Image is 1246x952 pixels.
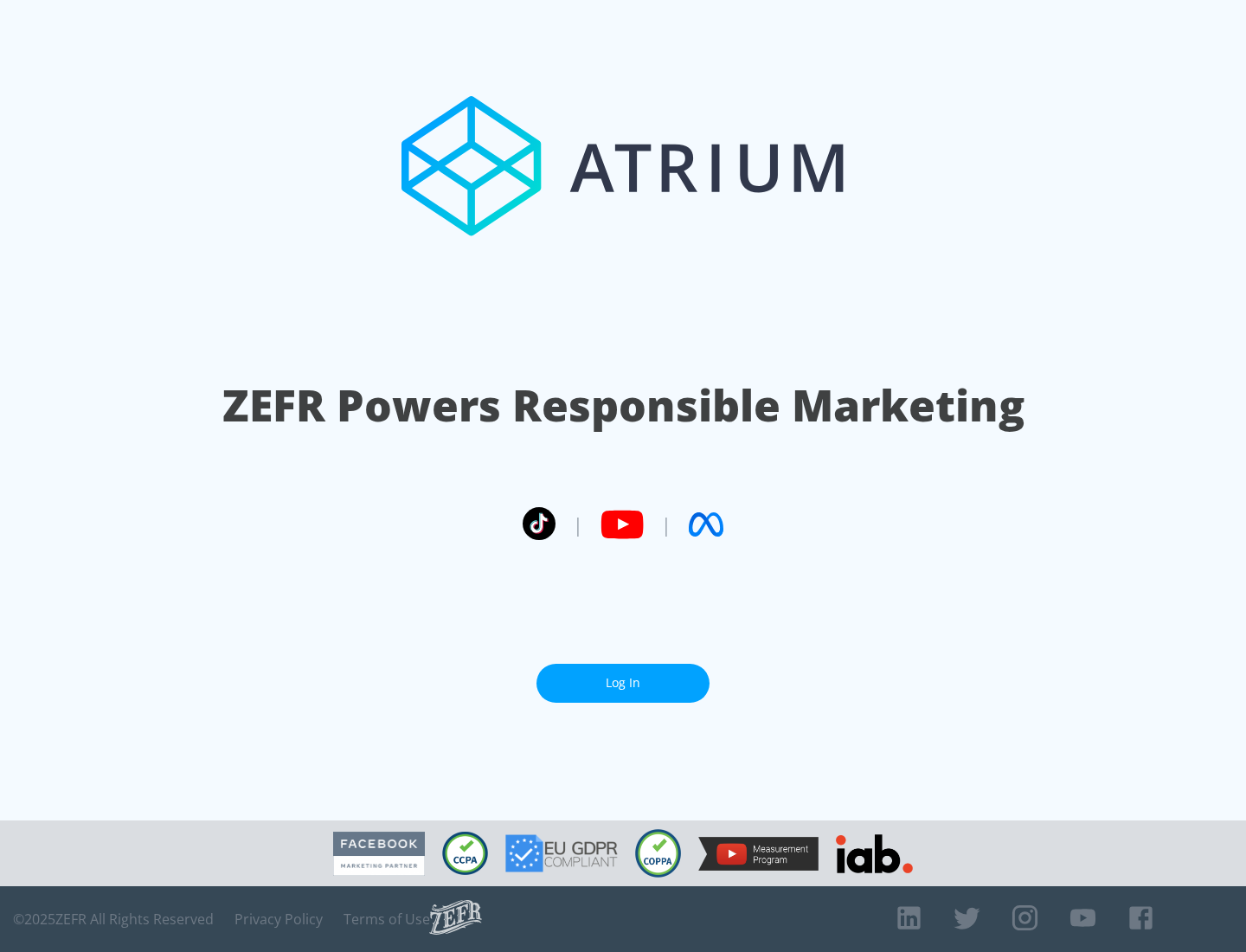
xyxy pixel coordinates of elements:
h1: ZEFR Powers Responsible Marketing [222,376,1024,435]
a: Log In [536,664,710,703]
span: © 2025 ZEFR All Rights Reserved [13,910,214,928]
span: | [661,511,671,537]
img: CCPA Compliant [442,832,488,875]
a: Terms of Use [344,910,430,928]
span: | [573,511,583,537]
img: YouTube Measurement Program [698,837,819,871]
img: COPPA Compliant [635,829,681,878]
img: GDPR Compliant [505,834,618,872]
img: IAB [836,834,913,873]
a: Privacy Policy [234,910,323,928]
img: Facebook Marketing Partner [333,832,425,876]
